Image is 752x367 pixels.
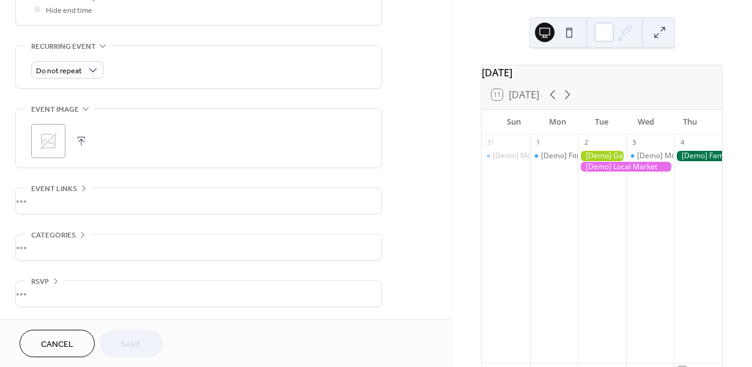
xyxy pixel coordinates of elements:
div: [Demo] Family Fun Fair [674,151,722,161]
div: ••• [16,281,382,307]
div: [Demo] Morning Yoga Bliss [493,151,586,161]
span: Hide end time [46,4,92,17]
span: Recurring event [31,40,96,53]
div: ••• [16,234,382,260]
button: Cancel [20,330,95,357]
span: Event links [31,183,77,195]
span: Categories [31,229,76,242]
div: [Demo] Fitness Bootcamp [541,151,629,161]
div: Wed [624,110,668,134]
div: 2 [581,138,591,147]
div: Sun [492,110,536,134]
div: Tue [580,110,624,134]
div: [DATE] [482,65,722,80]
div: [Demo] Morning Yoga Bliss [482,151,530,161]
div: 4 [677,138,687,147]
div: Mon [536,110,580,134]
span: Event image [31,103,79,116]
span: RSVP [31,275,49,288]
div: [Demo] Morning Yoga Bliss [637,151,730,161]
div: [Demo] Fitness Bootcamp [530,151,578,161]
div: [Demo] Morning Yoga Bliss [626,151,674,161]
div: [Demo] Gardening Workshop [578,151,626,161]
span: Do not repeat [36,64,82,78]
div: ••• [16,188,382,214]
div: ; [31,124,65,158]
div: 3 [630,138,639,147]
div: Thu [668,110,712,134]
div: 31 [485,138,495,147]
div: 1 [534,138,543,147]
div: [Demo] Local Market [578,162,674,172]
span: Cancel [41,338,73,351]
